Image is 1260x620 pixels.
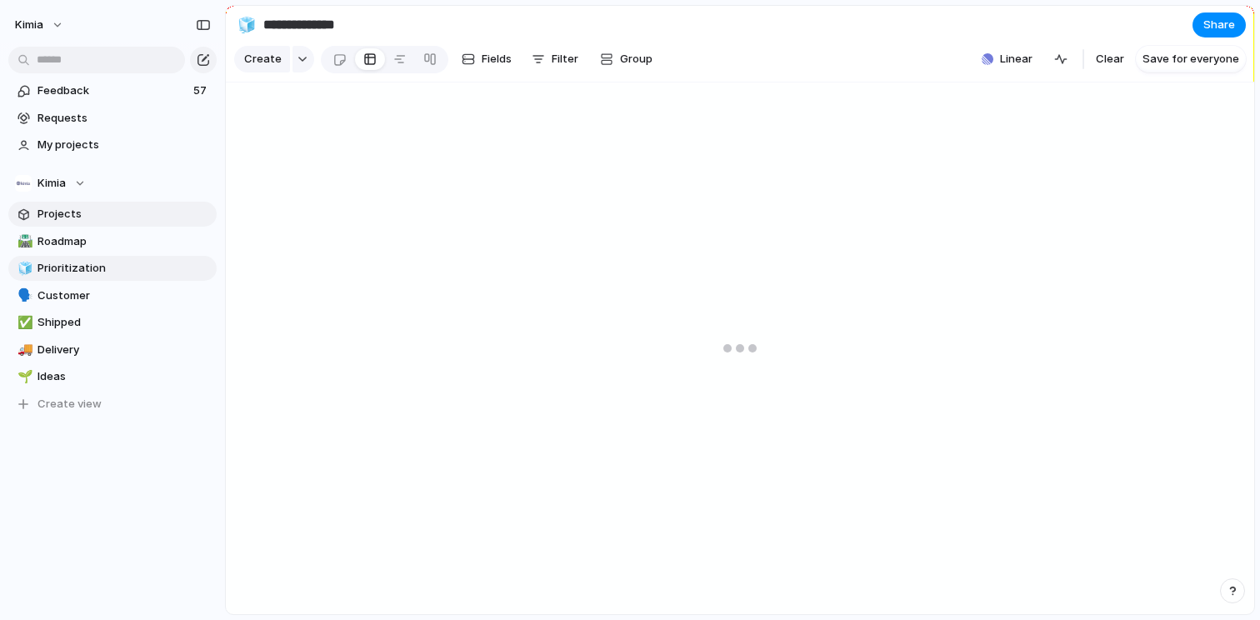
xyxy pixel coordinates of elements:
[8,310,217,335] a: ✅Shipped
[482,51,512,67] span: Fields
[7,12,72,38] button: Kimia
[1192,12,1246,37] button: Share
[37,137,211,153] span: My projects
[8,364,217,389] a: 🌱Ideas
[15,260,32,277] button: 🧊
[1136,46,1246,72] button: Save for everyone
[8,106,217,131] a: Requests
[37,260,211,277] span: Prioritization
[15,314,32,331] button: ✅
[15,233,32,250] button: 🛣️
[37,396,102,412] span: Create view
[15,368,32,385] button: 🌱
[525,46,585,72] button: Filter
[1203,17,1235,33] span: Share
[17,259,29,278] div: 🧊
[15,17,43,33] span: Kimia
[8,392,217,417] button: Create view
[37,82,188,99] span: Feedback
[234,46,290,72] button: Create
[15,342,32,358] button: 🚚
[8,78,217,103] a: Feedback57
[17,313,29,332] div: ✅
[1089,46,1131,72] button: Clear
[244,51,282,67] span: Create
[17,340,29,359] div: 🚚
[8,256,217,281] a: 🧊Prioritization
[37,110,211,127] span: Requests
[37,233,211,250] span: Roadmap
[8,171,217,196] button: Kimia
[8,132,217,157] a: My projects
[552,51,578,67] span: Filter
[17,232,29,251] div: 🛣️
[17,286,29,305] div: 🗣️
[8,283,217,308] a: 🗣️Customer
[8,229,217,254] a: 🛣️Roadmap
[975,47,1039,72] button: Linear
[620,51,652,67] span: Group
[1142,51,1239,67] span: Save for everyone
[37,206,211,222] span: Projects
[37,175,66,192] span: Kimia
[37,287,211,304] span: Customer
[1096,51,1124,67] span: Clear
[15,287,32,304] button: 🗣️
[233,12,260,38] button: 🧊
[193,82,210,99] span: 57
[8,337,217,362] a: 🚚Delivery
[8,202,217,227] a: Projects
[37,342,211,358] span: Delivery
[37,314,211,331] span: Shipped
[455,46,518,72] button: Fields
[17,367,29,387] div: 🌱
[1000,51,1032,67] span: Linear
[237,13,256,36] div: 🧊
[37,368,211,385] span: Ideas
[592,46,661,72] button: Group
